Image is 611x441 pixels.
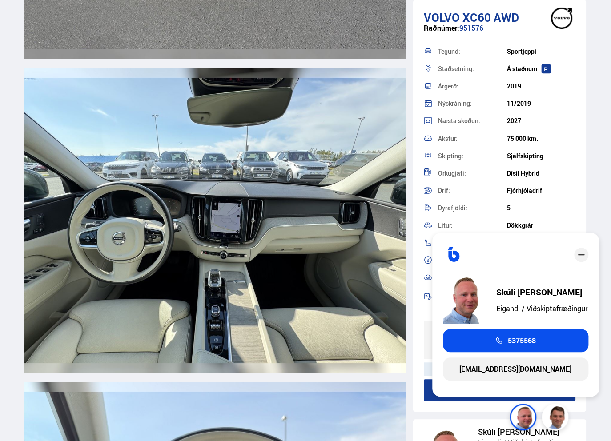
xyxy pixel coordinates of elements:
[424,24,576,41] div: 951576
[544,4,579,32] img: brand logo
[438,205,507,211] div: Dyrafjöldi:
[443,329,588,352] a: 5375568
[438,188,507,194] div: Drif:
[443,274,487,324] img: siFngHWaQ9KaOqBr.png
[507,204,576,212] div: 5
[496,288,587,297] div: Skúli [PERSON_NAME]
[478,427,579,437] div: Skúli [PERSON_NAME]
[507,48,576,55] div: Sportjeppi
[574,248,588,262] div: close
[507,170,576,177] div: Dísil Hybrid
[438,170,507,176] div: Orkugjafi:
[424,23,459,33] span: Raðnúmer:
[507,222,576,229] div: Dökkgrár
[507,187,576,194] div: Fjórhjóladrif
[507,117,576,124] div: 2027
[438,66,507,72] div: Staðsetning:
[511,405,538,432] img: siFngHWaQ9KaOqBr.png
[507,65,576,72] div: Á staðnum
[507,152,576,160] div: Sjálfskipting
[438,222,507,229] div: Litur:
[7,4,34,30] button: Opna LiveChat spjallviðmót
[438,48,507,55] div: Tegund:
[438,100,507,107] div: Nýskráning:
[24,68,406,373] img: 3633514.jpeg
[508,337,536,345] span: 5375568
[424,9,460,25] span: Volvo
[543,405,570,432] img: FbJEzSuNWCJXmdc-.webp
[438,118,507,124] div: Næsta skoðun:
[438,153,507,159] div: Skipting:
[443,357,588,381] a: [EMAIL_ADDRESS][DOMAIN_NAME]
[462,9,519,25] span: XC60 AWD
[424,362,576,376] div: Skoðar skipti á ódýrari
[438,83,507,89] div: Árgerð:
[496,305,587,313] div: Eigandi / Viðskiptafræðingur
[438,136,507,142] div: Akstur:
[507,135,576,142] div: 75 000 km.
[507,100,576,107] div: 11/2019
[507,83,576,90] div: 2019
[424,379,576,401] button: Senda fyrirspurn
